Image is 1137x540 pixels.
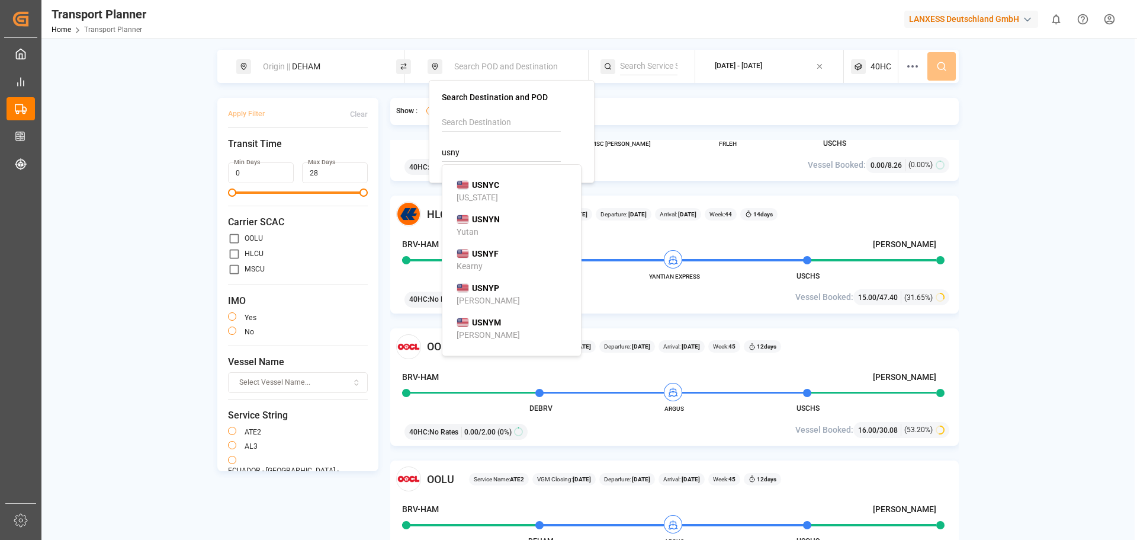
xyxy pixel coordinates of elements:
[427,471,454,487] span: OOLU
[904,424,933,435] span: (53.20%)
[873,371,936,384] h4: [PERSON_NAME]
[457,295,520,307] div: [PERSON_NAME]
[888,161,902,170] span: 8.26
[589,139,654,148] span: MSC [PERSON_NAME]
[457,283,469,293] img: country
[873,238,936,251] h4: [PERSON_NAME]
[245,235,263,242] label: OOLU
[713,475,735,484] span: Week:
[904,11,1038,28] div: LANXESS Deutschland GmbH
[660,210,696,219] span: Arrival:
[427,206,454,222] span: HLCU
[464,427,496,437] span: 0.00 / 2.00
[904,8,1043,30] button: LANXESS Deutschland GmbH
[677,211,696,218] b: [DATE]
[631,343,650,350] b: [DATE]
[454,62,558,71] span: Search POD and Destination
[442,144,561,162] input: Search POD
[52,25,71,34] a: Home
[709,210,732,219] span: Week:
[796,272,820,280] span: USCHS
[728,476,735,483] b: 45
[663,342,700,351] span: Arrival:
[858,291,901,303] div: /
[604,342,650,351] span: Departure:
[871,60,891,73] span: 40HC
[573,476,591,483] b: [DATE]
[757,343,776,350] b: 12 days
[858,424,901,436] div: /
[642,272,707,281] span: YANTIAN EXPRESS
[823,139,846,148] span: USCHS
[795,291,853,303] span: Vessel Booked:
[728,343,735,350] b: 45
[427,338,454,354] span: OOLU
[680,343,700,350] b: [DATE]
[695,139,760,148] span: FRLEH
[510,476,524,483] b: ATE2
[873,503,936,516] h4: [PERSON_NAME]
[457,318,469,327] img: country
[631,476,650,483] b: [DATE]
[350,104,368,124] button: Clear
[663,475,700,484] span: Arrival:
[879,293,898,302] span: 47.40
[402,238,439,251] h4: BRV-HAM
[908,159,933,170] span: (0.00%)
[409,162,429,172] span: 40HC :
[409,427,429,437] span: 40HC :
[228,188,236,197] span: Minimum
[263,62,290,71] span: Origin ||
[396,334,421,359] img: Carrier
[904,292,933,303] span: (31.65%)
[359,188,368,197] span: Maximum
[858,293,876,302] span: 15.00
[256,56,384,78] div: DEHAM
[429,427,458,437] span: No Rates
[757,476,776,483] b: 12 days
[442,114,561,132] input: Search Destination
[245,429,261,436] label: ATE2
[396,466,421,491] img: Carrier
[228,467,368,482] label: ECUADOR - [GEOGRAPHIC_DATA] - [GEOGRAPHIC_DATA]
[396,202,421,226] img: Carrier
[604,475,650,484] span: Departure:
[534,210,587,219] span: VGM Closing:
[474,475,524,484] span: Service Name:
[529,404,553,413] span: DEBRV
[537,342,591,351] span: VGM Closing:
[702,55,837,78] button: [DATE] - [DATE]
[350,109,368,120] div: Clear
[402,503,439,516] h4: BRV-HAM
[715,61,762,72] div: [DATE] - [DATE]
[245,443,258,450] label: AL3
[472,283,499,293] b: USNYP
[457,260,483,273] div: Kearny
[600,210,647,219] span: Departure:
[308,158,335,167] label: Max Days
[457,226,478,238] div: Yutan
[472,180,499,190] b: USNYC
[796,404,820,413] span: USCHS
[725,211,732,218] b: 44
[228,408,368,423] span: Service String
[537,475,591,484] span: VGM Closing:
[429,294,458,305] span: No Rates
[1069,6,1096,33] button: Help Center
[713,342,735,351] span: Week:
[569,211,587,218] b: [DATE]
[858,426,876,434] span: 16.00
[409,294,429,305] span: 40HC :
[497,427,512,437] span: (0%)
[620,57,677,75] input: Search Service String
[472,215,500,224] b: USNYN
[457,215,469,224] img: country
[228,137,368,151] span: Transit Time
[228,215,368,229] span: Carrier SCAC
[795,424,853,436] span: Vessel Booked:
[879,426,898,434] span: 30.08
[1043,6,1069,33] button: show 0 new notifications
[396,106,417,117] span: Show :
[234,158,260,167] label: Min Days
[239,378,310,388] span: Select Vessel Name...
